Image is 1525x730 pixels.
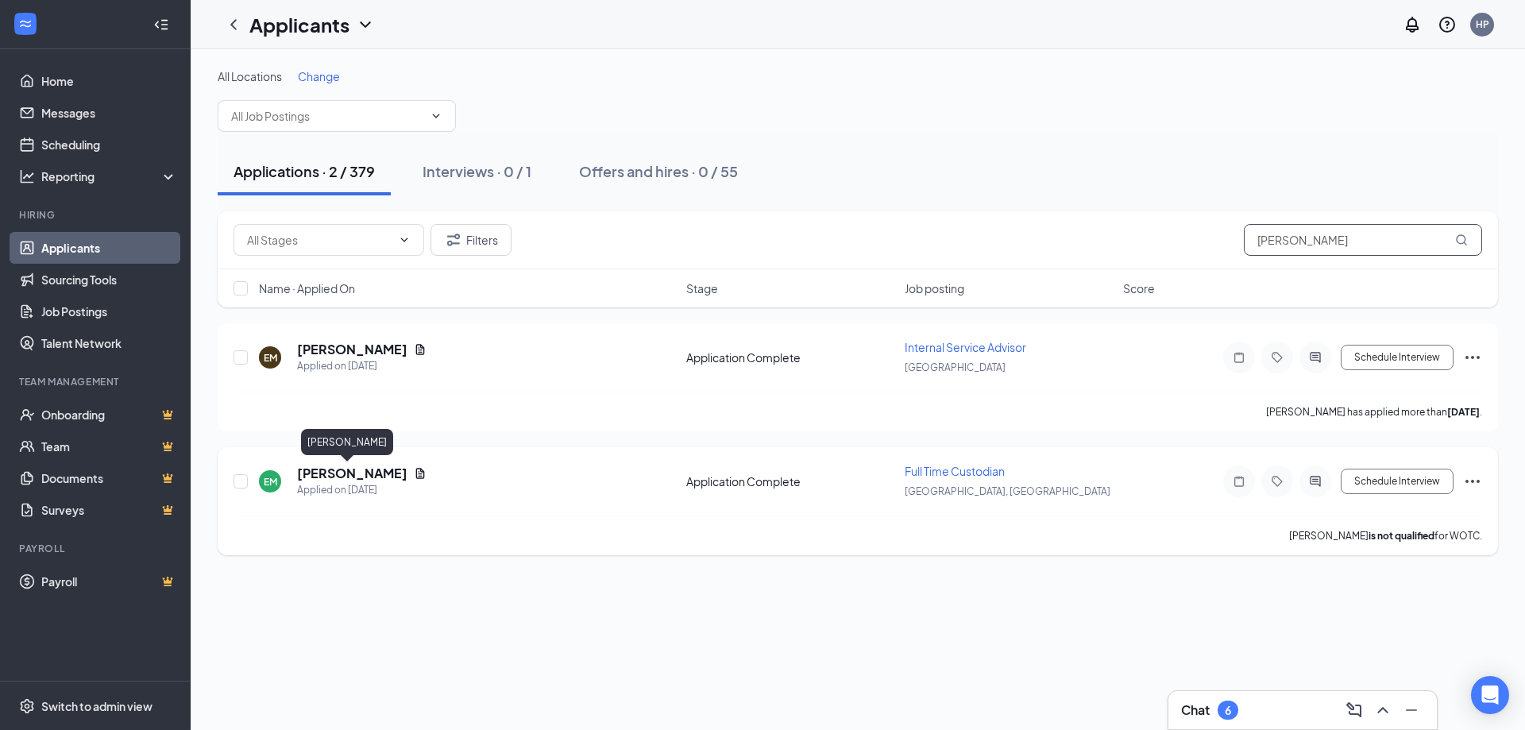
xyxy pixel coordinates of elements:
svg: ComposeMessage [1345,701,1364,720]
p: [PERSON_NAME] for WOTC. [1289,529,1482,543]
svg: Minimize [1402,701,1421,720]
h5: [PERSON_NAME] [297,341,407,358]
svg: Ellipses [1463,472,1482,491]
input: All Job Postings [231,107,423,125]
span: Job posting [905,280,964,296]
div: Application Complete [686,350,895,365]
h5: [PERSON_NAME] [297,465,407,482]
a: Applicants [41,232,177,264]
input: Search in applications [1244,224,1482,256]
svg: Settings [19,698,35,714]
span: Full Time Custodian [905,464,1005,478]
button: Schedule Interview [1341,345,1454,370]
svg: ChevronLeft [224,15,243,34]
button: ComposeMessage [1342,697,1367,723]
svg: Notifications [1403,15,1422,34]
a: Job Postings [41,295,177,327]
b: [DATE] [1447,406,1480,418]
a: DocumentsCrown [41,462,177,494]
svg: Document [414,343,427,356]
span: Change [298,69,340,83]
span: [GEOGRAPHIC_DATA], [GEOGRAPHIC_DATA] [905,485,1110,497]
div: Applications · 2 / 379 [234,161,375,181]
div: HP [1476,17,1489,31]
div: Team Management [19,375,174,388]
div: [PERSON_NAME] [301,429,393,455]
svg: ChevronUp [1373,701,1392,720]
a: Messages [41,97,177,129]
svg: ChevronDown [430,110,442,122]
b: is not qualified [1369,530,1434,542]
svg: Ellipses [1463,348,1482,367]
div: EM [264,351,277,365]
h3: Chat [1181,701,1210,719]
svg: Tag [1268,351,1287,364]
div: Open Intercom Messenger [1471,676,1509,714]
svg: Analysis [19,168,35,184]
span: Stage [686,280,718,296]
span: Name · Applied On [259,280,355,296]
div: Payroll [19,542,174,555]
input: All Stages [247,231,392,249]
button: Minimize [1399,697,1424,723]
span: Internal Service Advisor [905,340,1026,354]
svg: Tag [1268,475,1287,488]
div: Interviews · 0 / 1 [423,161,531,181]
a: SurveysCrown [41,494,177,526]
svg: Collapse [153,17,169,33]
a: PayrollCrown [41,566,177,597]
svg: ChevronDown [356,15,375,34]
button: ChevronUp [1370,697,1396,723]
div: Applied on [DATE] [297,482,427,498]
a: Sourcing Tools [41,264,177,295]
span: All Locations [218,69,282,83]
svg: ActiveChat [1306,475,1325,488]
svg: Filter [444,230,463,249]
div: Switch to admin view [41,698,152,714]
p: [PERSON_NAME] has applied more than . [1266,405,1482,419]
svg: Document [414,467,427,480]
a: TeamCrown [41,431,177,462]
a: Scheduling [41,129,177,160]
div: Applied on [DATE] [297,358,427,374]
a: OnboardingCrown [41,399,177,431]
h1: Applicants [249,11,349,38]
div: Application Complete [686,473,895,489]
div: 6 [1225,704,1231,717]
div: Hiring [19,208,174,222]
button: Schedule Interview [1341,469,1454,494]
span: [GEOGRAPHIC_DATA] [905,361,1006,373]
svg: Note [1230,351,1249,364]
svg: ActiveChat [1306,351,1325,364]
svg: QuestionInfo [1438,15,1457,34]
svg: Note [1230,475,1249,488]
div: Reporting [41,168,178,184]
div: Offers and hires · 0 / 55 [579,161,738,181]
svg: ChevronDown [398,234,411,246]
div: EM [264,475,277,489]
button: Filter Filters [430,224,512,256]
a: Home [41,65,177,97]
svg: MagnifyingGlass [1455,234,1468,246]
span: Score [1123,280,1155,296]
svg: WorkstreamLogo [17,16,33,32]
a: Talent Network [41,327,177,359]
